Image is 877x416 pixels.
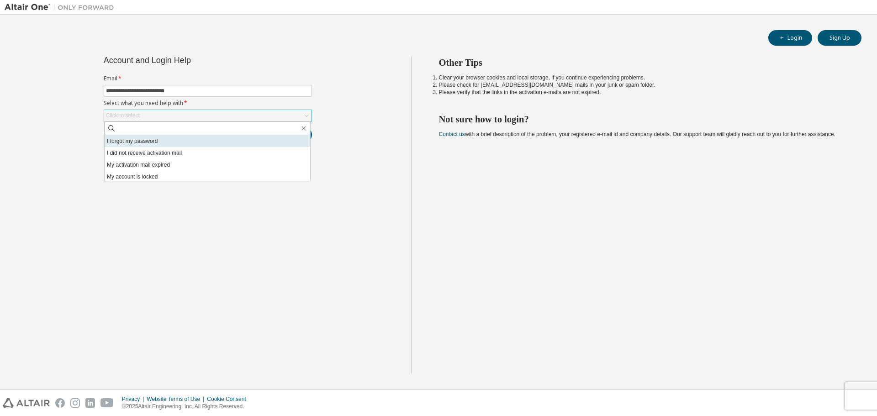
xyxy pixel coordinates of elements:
[106,112,140,119] div: Click to select
[105,135,310,147] li: I forgot my password
[439,57,845,68] h2: Other Tips
[439,81,845,89] li: Please check for [EMAIL_ADDRESS][DOMAIN_NAME] mails in your junk or spam folder.
[85,398,95,408] img: linkedin.svg
[439,131,465,137] a: Contact us
[104,100,312,107] label: Select what you need help with
[122,395,147,403] div: Privacy
[100,398,114,408] img: youtube.svg
[104,75,312,82] label: Email
[439,131,835,137] span: with a brief description of the problem, your registered e-mail id and company details. Our suppo...
[439,89,845,96] li: Please verify that the links in the activation e-mails are not expired.
[439,74,845,81] li: Clear your browser cookies and local storage, if you continue experiencing problems.
[104,57,270,64] div: Account and Login Help
[768,30,812,46] button: Login
[122,403,252,411] p: © 2025 Altair Engineering, Inc. All Rights Reserved.
[439,113,845,125] h2: Not sure how to login?
[3,398,50,408] img: altair_logo.svg
[207,395,251,403] div: Cookie Consent
[5,3,119,12] img: Altair One
[70,398,80,408] img: instagram.svg
[55,398,65,408] img: facebook.svg
[147,395,207,403] div: Website Terms of Use
[818,30,861,46] button: Sign Up
[104,110,312,121] div: Click to select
